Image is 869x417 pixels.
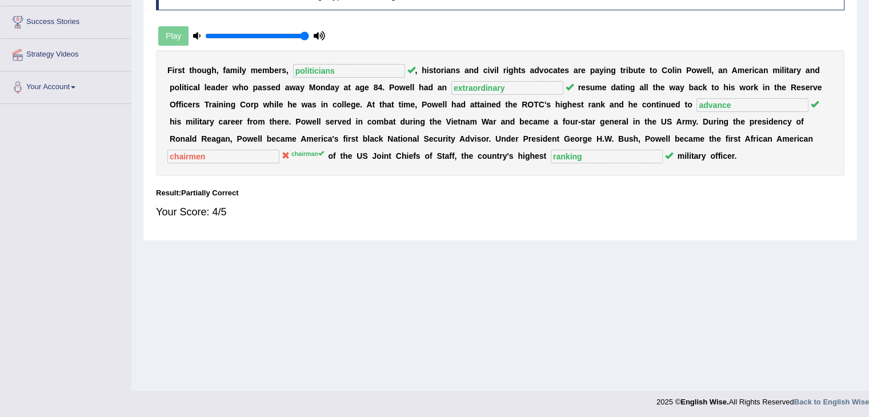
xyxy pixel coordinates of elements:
[271,83,275,92] b: e
[581,83,586,92] b: e
[784,66,786,75] b: i
[309,83,316,92] b: M
[178,100,181,109] b: f
[342,100,344,109] b: l
[295,83,300,92] b: a
[1,71,131,100] a: Your Account
[506,66,508,75] b: i
[810,83,812,92] b: r
[751,83,754,92] b: r
[173,66,175,75] b: i
[626,66,628,75] b: i
[293,64,405,78] input: blank
[638,66,641,75] b: t
[215,83,221,92] b: d
[644,83,646,92] b: l
[279,66,282,75] b: r
[387,100,391,109] b: a
[625,83,630,92] b: n
[389,83,394,92] b: P
[378,83,382,92] b: 4
[211,66,217,75] b: h
[620,66,623,75] b: t
[444,100,447,109] b: l
[739,83,746,92] b: w
[611,83,616,92] b: d
[512,100,517,109] b: e
[765,83,770,92] b: n
[433,66,436,75] b: t
[436,66,441,75] b: o
[424,83,429,92] b: a
[442,83,447,92] b: n
[744,66,749,75] b: e
[188,100,193,109] b: e
[620,83,623,92] b: t
[491,100,496,109] b: e
[205,100,209,109] b: T
[401,100,403,109] b: i
[427,100,432,109] b: o
[731,83,735,92] b: s
[711,66,714,75] b: ,
[184,83,187,92] b: t
[379,100,382,109] b: t
[480,100,484,109] b: a
[553,66,558,75] b: a
[287,100,293,109] b: h
[217,100,219,109] b: i
[534,100,539,109] b: T
[321,100,323,109] b: i
[623,83,625,92] b: i
[709,66,711,75] b: l
[602,83,607,92] b: e
[590,83,595,92] b: u
[623,66,626,75] b: r
[586,83,590,92] b: s
[696,98,808,112] input: blank
[181,100,183,109] b: i
[399,83,406,92] b: w
[286,66,289,75] b: ,
[487,66,490,75] b: i
[590,66,595,75] b: p
[428,83,433,92] b: d
[231,100,236,109] b: g
[217,66,219,75] b: ,
[539,66,544,75] b: v
[660,83,665,92] b: e
[505,100,508,109] b: t
[251,66,258,75] b: m
[555,100,560,109] b: h
[1,39,131,67] a: Strategy Videos
[794,66,796,75] b: r
[410,100,415,109] b: e
[546,100,551,109] b: s
[628,66,634,75] b: b
[675,66,677,75] b: i
[360,100,362,109] b: .
[496,66,499,75] b: l
[796,66,801,75] b: y
[487,100,492,109] b: n
[269,100,274,109] b: h
[786,66,789,75] b: t
[754,83,758,92] b: k
[170,100,176,109] b: O
[483,66,488,75] b: c
[442,100,444,109] b: l
[796,83,801,92] b: e
[574,66,578,75] b: a
[522,100,527,109] b: R
[258,66,262,75] b: e
[223,100,226,109] b: i
[182,66,185,75] b: t
[279,100,283,109] b: e
[723,66,728,75] b: n
[805,83,810,92] b: e
[616,83,620,92] b: a
[211,83,215,92] b: a
[606,66,611,75] b: n
[330,83,335,92] b: a
[325,83,330,92] b: d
